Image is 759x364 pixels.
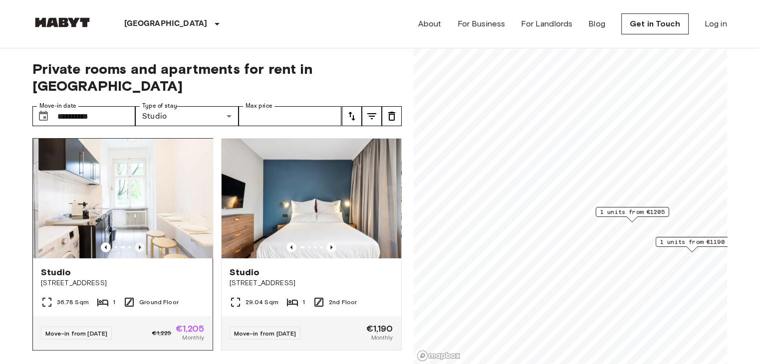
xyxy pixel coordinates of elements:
label: Max price [246,102,272,110]
span: Private rooms and apartments for rent in [GEOGRAPHIC_DATA] [32,60,402,94]
span: 2nd Floor [329,298,357,307]
img: Marketing picture of unit DE-01-030-001-01H [38,139,218,258]
span: Monthly [371,333,393,342]
a: Get in Touch [621,13,689,34]
span: [STREET_ADDRESS] [230,278,393,288]
span: 1 [302,298,305,307]
button: Previous image [101,242,111,252]
button: Choose date, selected date is 25 Sep 2025 [33,106,53,126]
a: Mapbox logo [417,350,461,362]
div: Studio [135,106,239,126]
span: 1 [113,298,115,307]
a: About [418,18,442,30]
img: Habyt [32,17,92,27]
a: Log in [705,18,727,30]
button: tune [362,106,382,126]
img: Marketing picture of unit DE-01-481-201-01 [222,139,401,258]
button: Previous image [286,242,296,252]
p: [GEOGRAPHIC_DATA] [124,18,208,30]
button: tune [382,106,402,126]
label: Move-in date [39,102,76,110]
span: Move-in from [DATE] [234,330,296,337]
span: Studio [41,266,71,278]
a: For Business [457,18,505,30]
a: Marketing picture of unit DE-01-481-201-01Previous imagePrevious imageStudio[STREET_ADDRESS]29.04... [221,138,402,351]
span: 29.04 Sqm [246,298,278,307]
a: Blog [588,18,605,30]
span: Move-in from [DATE] [45,330,108,337]
span: [STREET_ADDRESS] [41,278,205,288]
label: Type of stay [142,102,177,110]
button: Previous image [135,242,145,252]
a: For Landlords [521,18,572,30]
span: €1,225 [152,329,172,338]
a: Marketing picture of unit DE-01-030-001-01HMarketing picture of unit DE-01-030-001-01HPrevious im... [32,138,213,351]
span: Studio [230,266,260,278]
span: 1 units from €1205 [600,207,664,216]
span: 1 units from €1190 [660,237,724,246]
span: €1,205 [176,324,205,333]
span: 36.78 Sqm [57,298,89,307]
span: €1,190 [366,324,393,333]
span: Ground Floor [139,298,179,307]
span: Monthly [182,333,204,342]
button: Previous image [326,242,336,252]
button: tune [342,106,362,126]
div: Map marker [595,207,669,222]
div: Map marker [655,237,729,252]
